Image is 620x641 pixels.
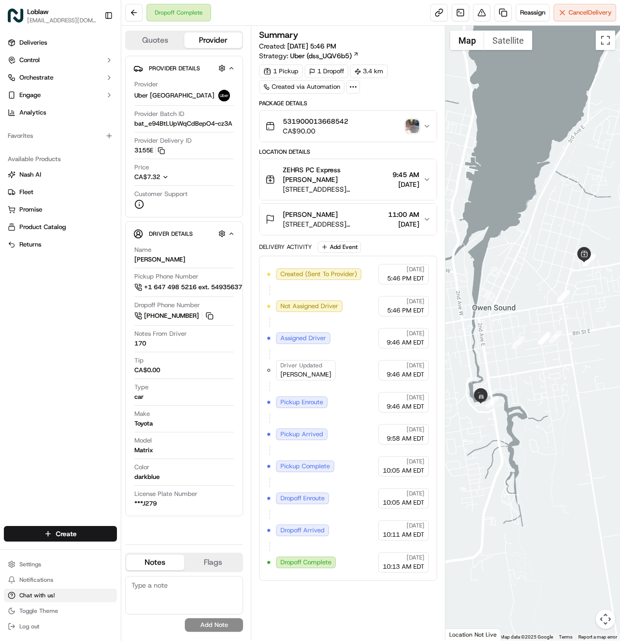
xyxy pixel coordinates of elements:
button: Promise [4,202,117,217]
button: Provider [184,33,243,48]
span: Not Assigned Driver [280,302,338,311]
button: Returns [4,237,117,252]
span: 2:59 PM [136,177,159,184]
button: Loblaw [27,7,49,16]
a: Nash AI [8,170,113,179]
span: [DATE] [407,458,424,465]
a: Terms (opens in new tab) [559,634,572,640]
span: Pickup Phone Number [134,272,198,281]
span: [DATE] [407,554,424,561]
span: Pickup Arrived [280,430,323,439]
img: photo_proof_of_delivery image [406,119,419,133]
span: Created (Sent To Provider) [280,270,357,279]
span: Knowledge Base [19,217,74,227]
div: Start new chat [44,93,159,102]
span: Nash AI [19,170,41,179]
span: Dropoff Complete [280,558,331,567]
span: 9:58 AM EDT [387,434,424,443]
div: Location Not Live [445,628,501,641]
button: Nash AI [4,167,117,182]
div: car [134,393,144,401]
span: 9:46 AM EDT [387,370,424,379]
span: 10:05 AM EDT [383,466,424,475]
button: 3155E [134,146,165,155]
span: Notifications [19,576,53,584]
button: +1 647 498 5216 ext. 54935637 [134,282,258,293]
span: CA$7.32 [134,173,160,181]
span: [DATE] [407,265,424,273]
span: [PHONE_NUMBER] [144,312,199,320]
button: Show street map [450,31,484,50]
a: Created via Automation [259,80,344,94]
span: Customer Support [134,190,188,198]
div: 6 [557,290,570,303]
span: bat_e94BtLUpWqCdBepO4-cz3A [134,119,232,128]
button: Start new chat [165,96,177,107]
span: Created: [259,41,336,51]
button: ZEHRS PC Express [PERSON_NAME][STREET_ADDRESS][PERSON_NAME]9:45 AM[DATE] [260,159,437,200]
span: [DATE] [407,426,424,433]
img: Google [448,628,480,641]
span: Driver Details [149,230,193,238]
span: 9:46 AM EDT [387,402,424,411]
span: Name [134,246,151,254]
div: 1 Pickup [259,65,303,78]
div: 170 [134,339,146,348]
button: CA$7.32 [134,173,220,181]
button: Toggle fullscreen view [596,31,615,50]
span: Driver Updated [280,362,322,369]
img: Loblaw [8,8,23,23]
div: CA$0.00 [134,366,160,375]
span: Uber (dss_UQV6b5) [290,51,352,61]
div: 12 [486,396,498,409]
div: 💻 [82,218,90,226]
a: Deliveries [4,35,117,50]
a: Uber (dss_UQV6b5) [290,51,359,61]
div: Available Products [4,151,117,167]
div: 5 [549,330,562,343]
div: Past conversations [10,126,65,134]
span: Promise [19,205,42,214]
a: 📗Knowledge Base [6,213,78,230]
span: Returns [19,240,41,249]
a: Returns [8,240,113,249]
span: Provider Details [149,65,200,72]
img: Dianne Alexi Soriano [10,167,25,183]
div: 3.4 km [350,65,388,78]
span: [PERSON_NAME] [280,370,331,379]
span: Assigned Driver [280,334,326,343]
button: Engage [4,87,117,103]
button: Control [4,52,117,68]
span: Uber [GEOGRAPHIC_DATA] [134,91,214,100]
button: Quotes [126,33,184,48]
h3: Summary [259,31,298,39]
a: Product Catalog [8,223,113,231]
div: [PERSON_NAME] [134,255,185,264]
span: [DATE] [407,522,424,529]
span: License Plate Number [134,490,197,498]
button: LoblawLoblaw[EMAIL_ADDRESS][DOMAIN_NAME] [4,4,100,27]
button: Toggle Theme [4,604,117,618]
span: [STREET_ADDRESS][PERSON_NAME] [283,184,389,194]
span: [EMAIL_ADDRESS][DOMAIN_NAME] [27,16,97,24]
div: darkblue [134,473,160,481]
span: Engage [19,91,41,99]
span: Price [134,163,149,172]
button: Orchestrate [4,70,117,85]
span: Type [134,383,148,392]
span: Dropoff Arrived [280,526,325,535]
img: Liam S. [10,141,25,157]
button: Log out [4,620,117,633]
a: 💻API Documentation [78,213,160,230]
button: 531900013668542CA$90.00photo_proof_of_delivery image [260,111,437,142]
div: Toyota [134,419,153,428]
span: 9:46 AM EDT [387,338,424,347]
button: Show satellite imagery [484,31,532,50]
span: Reassign [520,8,545,17]
span: [DATE] [407,329,424,337]
img: 1736555255976-a54dd68f-1ca7-489b-9aae-adbdc363a1c4 [10,93,27,110]
span: [PERSON_NAME] [30,150,79,158]
span: [DATE] [388,219,419,229]
span: +1 647 498 5216 ext. 54935637 [144,283,242,292]
span: [STREET_ADDRESS][PERSON_NAME] [283,219,384,229]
